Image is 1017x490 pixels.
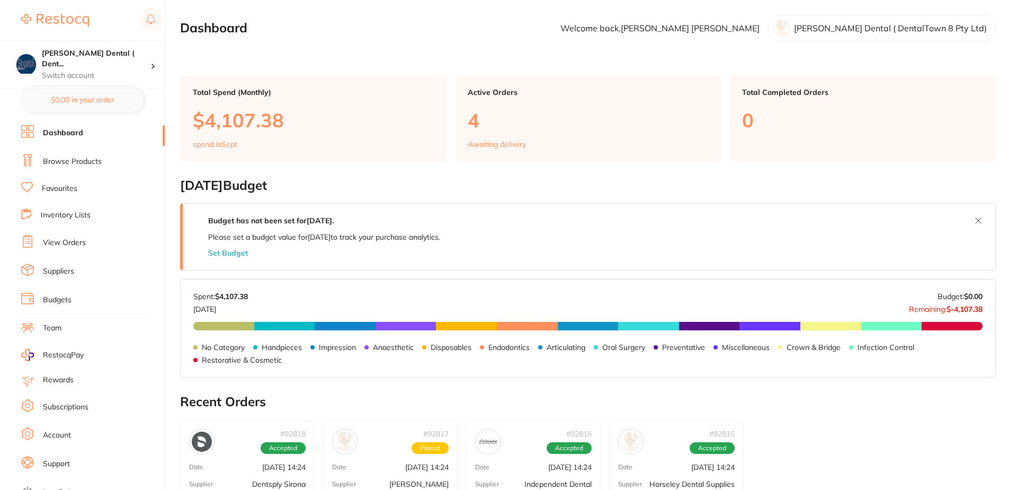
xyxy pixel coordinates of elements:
[560,23,760,33] p: Welcome back, [PERSON_NAME] [PERSON_NAME]
[690,442,735,454] span: Accepted
[262,343,302,352] p: Handpieces
[478,432,498,452] img: Independent Dental
[180,75,447,161] a: Total Spend (Monthly)$4,107.38spend inSept
[618,480,642,488] p: Supplier
[332,480,356,488] p: Supplier
[794,23,987,33] p: [PERSON_NAME] Dental ( DentalTown 8 Pty Ltd)
[319,343,356,352] p: Impression
[547,343,585,352] p: Articulating
[180,178,996,193] h2: [DATE] Budget
[16,54,36,74] img: Singleton Dental ( DentalTown 8 Pty Ltd)
[43,128,83,138] a: Dashboard
[423,430,449,438] p: # 92817
[662,343,705,352] p: Preventative
[412,442,449,454] span: Placed
[468,88,709,97] p: Active Orders
[742,109,983,131] p: 0
[691,463,735,471] p: [DATE] 14:24
[547,442,592,454] span: Accepted
[709,430,735,438] p: # 92815
[373,343,414,352] p: Anaesthetic
[208,233,440,241] p: Please set a budget value for [DATE] to track your purchase analytics.
[189,463,203,471] p: Date
[524,480,592,488] p: Independent Dental
[405,463,449,471] p: [DATE] 14:24
[729,75,996,161] a: Total Completed Orders0
[202,343,245,352] p: No Category
[262,463,306,471] p: [DATE] 14:24
[43,323,61,334] a: Team
[618,463,632,471] p: Date
[43,402,88,413] a: Subscriptions
[193,292,248,301] p: Spent:
[21,87,144,112] button: $0.00 in your order
[261,442,306,454] span: Accepted
[208,249,248,257] button: Set Budget
[21,349,34,361] img: RestocqPay
[938,292,983,301] p: Budget:
[964,292,983,301] strong: $0.00
[21,8,89,32] a: Restocq Logo
[192,432,212,452] img: Dentsply Sirona
[43,238,86,248] a: View Orders
[180,21,247,36] h2: Dashboard
[909,301,983,313] p: Remaining:
[742,88,983,97] p: Total Completed Orders
[858,343,914,352] p: Infection Control
[475,480,499,488] p: Supplier
[215,292,248,301] strong: $4,107.38
[431,343,471,352] p: Disposables
[43,156,102,167] a: Browse Products
[42,48,150,69] h4: Singleton Dental ( DentalTown 8 Pty Ltd)
[787,343,841,352] p: Crown & Bridge
[475,463,489,471] p: Date
[468,140,526,148] p: Awaiting delivery
[280,430,306,438] p: # 92818
[21,349,84,361] a: RestocqPay
[43,266,74,277] a: Suppliers
[43,295,72,305] a: Budgets
[208,216,334,225] strong: Budget has not been set for [DATE] .
[189,480,213,488] p: Supplier
[468,109,709,131] p: 4
[42,183,77,194] a: Favourites
[43,459,70,469] a: Support
[389,480,449,488] p: [PERSON_NAME]
[566,430,592,438] p: # 92816
[649,480,735,488] p: Horseley Dental Supplies
[488,343,530,352] p: Endodontics
[548,463,592,471] p: [DATE] 14:24
[332,463,346,471] p: Date
[252,480,306,488] p: Dentsply Sirona
[42,71,150,81] p: Switch account
[41,210,91,221] a: Inventory Lists
[193,140,237,148] p: spend in Sept
[335,432,355,452] img: Henry Schein Halas
[621,432,641,452] img: Horseley Dental Supplies
[193,88,434,97] p: Total Spend (Monthly)
[602,343,645,352] p: Oral Surgery
[455,75,721,161] a: Active Orders4Awaiting delivery
[43,350,84,361] span: RestocqPay
[43,430,71,441] a: Account
[21,14,89,27] img: Restocq Logo
[43,375,74,386] a: Rewards
[722,343,770,352] p: Miscellaneous
[180,395,996,409] h2: Recent Orders
[947,304,983,314] strong: $-4,107.38
[202,356,282,364] p: Restorative & Cosmetic
[193,109,434,131] p: $4,107.38
[193,301,248,313] p: [DATE]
